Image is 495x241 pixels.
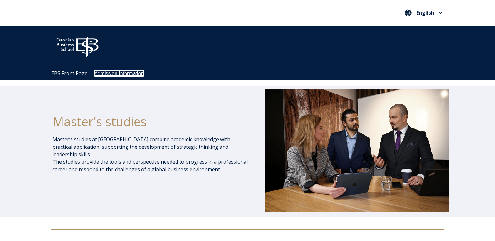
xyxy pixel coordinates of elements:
[403,8,444,18] button: English
[48,67,454,80] div: Navigation Menu
[265,89,449,212] img: DSC_1073
[403,8,444,18] nav: Select your language
[224,43,301,50] span: Community for Growth and Resp
[52,136,249,173] p: Master’s studies at [GEOGRAPHIC_DATA] combine academic knowledge with practical application, supp...
[52,114,249,129] h1: Master's studies
[51,70,87,77] a: EBS Front Page
[51,32,104,59] img: ebs_logo2016_white
[94,71,144,76] a: Admission Information
[416,10,434,15] span: English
